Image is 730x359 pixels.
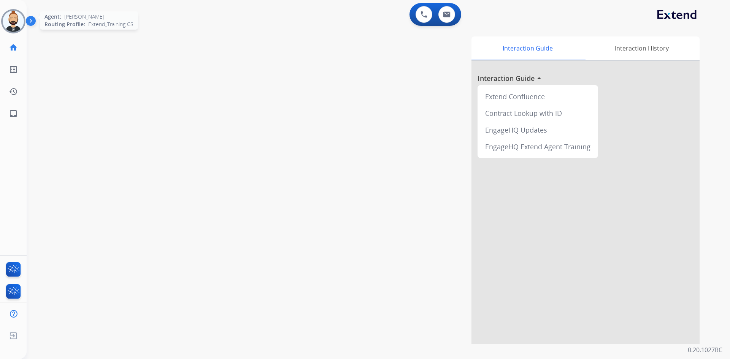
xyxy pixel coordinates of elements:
[481,88,595,105] div: Extend Confluence
[44,21,85,28] span: Routing Profile:
[688,345,722,354] p: 0.20.1027RC
[3,11,24,32] img: avatar
[471,36,584,60] div: Interaction Guide
[88,21,133,28] span: Extend_Training CS
[481,138,595,155] div: EngageHQ Extend Agent Training
[9,87,18,96] mat-icon: history
[584,36,700,60] div: Interaction History
[9,43,18,52] mat-icon: home
[481,122,595,138] div: EngageHQ Updates
[9,109,18,118] mat-icon: inbox
[481,105,595,122] div: Contract Lookup with ID
[9,65,18,74] mat-icon: list_alt
[44,13,61,21] span: Agent:
[64,13,104,21] span: [PERSON_NAME]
